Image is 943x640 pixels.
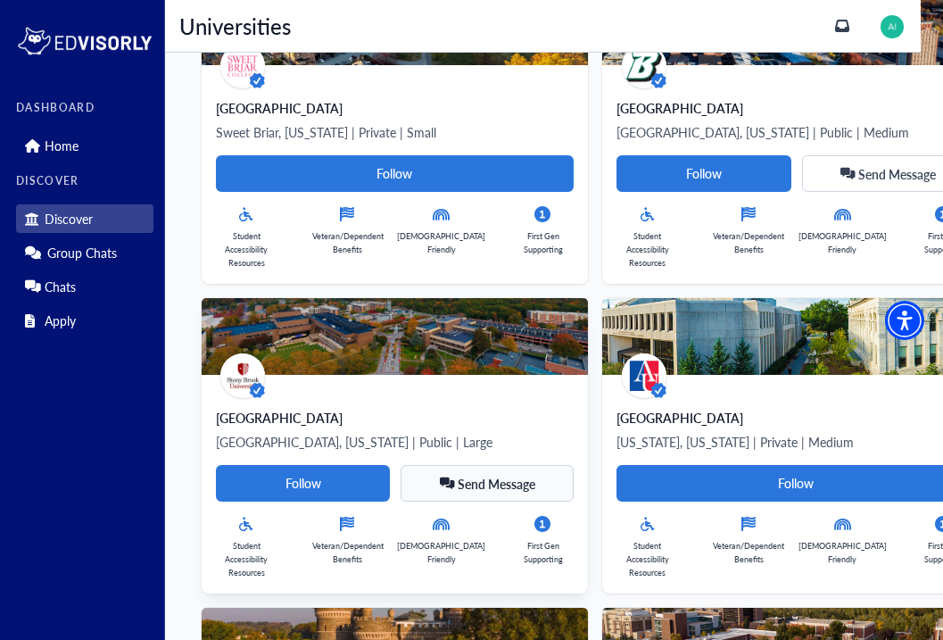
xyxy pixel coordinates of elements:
p: Home [45,138,79,154]
p: Student Accessibility Resources [216,539,277,579]
p: First Gen Supporting [512,229,574,256]
div: Group Chats [16,238,153,267]
label: DASHBOARD [16,102,153,114]
p: Chats [45,279,76,295]
button: Follow [616,155,791,192]
button: Follow [216,155,574,192]
img: logo [16,23,153,59]
p: Student Accessibility Resources [616,229,678,270]
div: Accessibility Menu [885,301,924,340]
p: Discover [45,212,93,227]
p: Sweet Briar, [US_STATE] | Private | Small [216,121,574,143]
img: avatar [622,353,666,398]
div: [GEOGRAPHIC_DATA] [216,99,574,117]
p: Veteran/Dependent Benefits [713,229,784,256]
p: Universities [179,16,291,36]
div: Chats [16,272,153,301]
p: Veteran/Dependent Benefits [713,539,784,566]
img: avatar [622,44,666,88]
p: First Gen Supporting [512,539,574,566]
img: avatar [220,44,265,88]
p: [DEMOGRAPHIC_DATA] Friendly [397,229,485,256]
span: Send Message [458,478,535,489]
label: DISCOVER [16,175,153,187]
button: Send Message [401,465,574,502]
span: Send Message [858,169,936,179]
button: Follow [216,465,391,502]
p: Veteran/Dependent Benefits [312,539,384,566]
p: Veteran/Dependent Benefits [312,229,384,256]
p: [DEMOGRAPHIC_DATA] Friendly [798,229,887,256]
p: [DEMOGRAPHIC_DATA] Friendly [798,539,887,566]
div: Discover [16,204,153,233]
p: Student Accessibility Resources [216,229,277,270]
p: Group Chats [47,245,117,261]
p: [DEMOGRAPHIC_DATA] Friendly [397,539,485,566]
p: Student Accessibility Resources [616,539,678,579]
div: Home [16,131,153,160]
div: [GEOGRAPHIC_DATA] [216,409,574,427]
a: inbox [835,19,849,33]
p: Apply [45,313,76,328]
img: stony-brook-university-background.jpg [202,298,588,375]
div: Apply [16,306,153,335]
p: [GEOGRAPHIC_DATA], [US_STATE] | Public | Large [216,431,574,453]
img: avatar [220,353,265,398]
a: avatar [GEOGRAPHIC_DATA][GEOGRAPHIC_DATA], [US_STATE] | Public | LargeFollowSend MessageStudent A... [202,298,588,594]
